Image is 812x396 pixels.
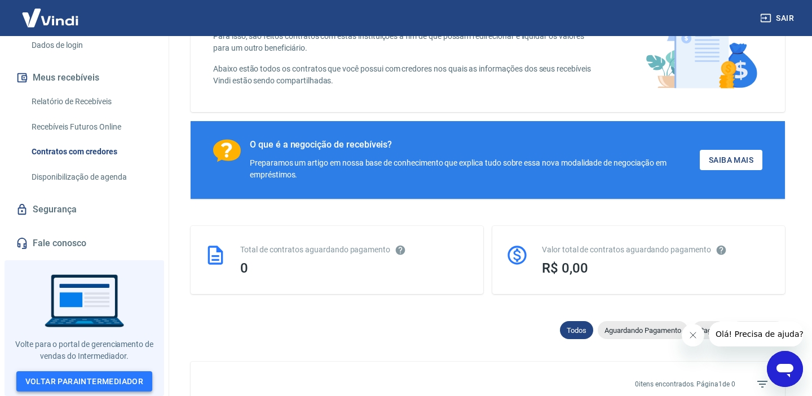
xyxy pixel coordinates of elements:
p: Abaixo estão todos os contratos que você possui com credores nos quais as informações dos seus re... [213,63,598,87]
a: Disponibilização de agenda [27,166,155,189]
span: Aguardando Pagamento [598,326,688,335]
a: Recebíveis Futuros Online [27,115,155,139]
div: Aguardando Pagamento [598,321,688,339]
div: Pagos [692,321,726,339]
iframe: Mensagem da empresa [709,322,803,346]
img: Ícone com um ponto de interrogação. [213,139,241,162]
span: R$ 0,00 [542,260,588,276]
svg: O valor comprometido não se refere a pagamentos pendentes na Vindi e sim como garantia a outras i... [716,244,727,256]
div: O que é a negocição de recebíveis? [250,139,700,150]
div: Todos [560,321,593,339]
span: Olá! Precisa de ajuda? [7,8,95,17]
button: Sair [758,8,798,29]
a: Relatório de Recebíveis [27,90,155,113]
a: Voltar paraIntermediador [16,371,153,392]
a: Saiba Mais [700,150,762,171]
a: Segurança [14,197,155,222]
div: Valor total de contratos aguardando pagamento [542,244,771,256]
img: Vindi [14,1,87,35]
p: Para isso, são feitos contratos com estas instituições a fim de que possam redirecionar e liquida... [213,30,598,54]
a: Dados de login [27,34,155,57]
a: Contratos com credores [27,140,155,163]
iframe: Fechar mensagem [682,324,704,346]
a: Fale conosco [14,231,155,256]
span: Todos [560,326,593,335]
p: 0 itens encontrados. Página 1 de 0 [635,379,735,389]
button: Meus recebíveis [14,65,155,90]
div: Preparamos um artigo em nossa base de conhecimento que explica tudo sobre essa nova modalidade de... [250,157,700,181]
div: Total de contratos aguardando pagamento [240,244,470,256]
iframe: Botão para abrir a janela de mensagens [767,351,803,387]
div: 0 [240,260,470,276]
svg: Esses contratos não se referem à Vindi, mas sim a outras instituições. [395,244,406,256]
div: Contestados [731,321,785,339]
